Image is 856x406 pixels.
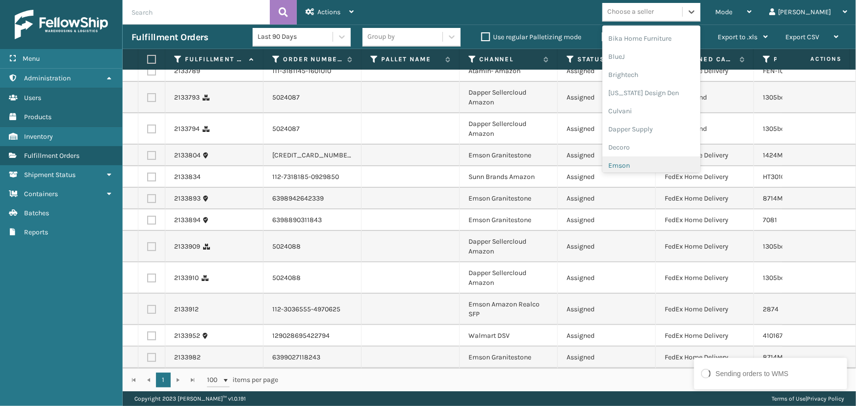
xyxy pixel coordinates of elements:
a: HT30102P [763,173,793,181]
td: [CREDIT_CARD_NUMBER] [263,145,362,166]
td: FedEx Home Delivery [656,262,754,294]
td: 5024087 [263,82,362,113]
span: Actions [317,8,340,16]
td: FedEx Home Delivery [656,325,754,347]
label: Assigned Carrier Service [675,55,735,64]
span: Containers [24,190,58,198]
span: items per page [207,373,279,387]
div: [US_STATE] Design Den [602,84,700,102]
td: FedEx Home Delivery [656,294,754,325]
td: Assigned [558,262,656,294]
td: Assigned [558,82,656,113]
td: 112-3036555-4970625 [263,294,362,325]
td: Atamin- Amazon [460,60,558,82]
td: Emson Amazon Realco SFP [460,294,558,325]
a: FEN-106-CCT-BK [763,67,814,75]
a: 1424M [763,151,783,159]
td: Assigned [558,60,656,82]
div: Emson [602,156,700,175]
span: Mode [715,8,732,16]
td: 111-3181145-1601010 [263,60,362,82]
div: Bika Home Furniture [602,29,700,48]
td: Emson Granitestone [460,209,558,231]
a: 7081 [763,216,777,224]
label: Channel [479,55,539,64]
td: Assigned [558,209,656,231]
span: Batches [24,209,49,217]
span: Administration [24,74,71,82]
a: 2133804 [174,151,201,160]
td: 5024088 [263,262,362,294]
td: 112-7318185-0929850 [263,166,362,188]
td: 6398890311843 [263,209,362,231]
a: 8714M [763,353,783,361]
td: FedEx Ground [656,113,754,145]
label: Status [577,55,637,64]
div: Group by [367,32,395,42]
td: Emson Granitestone [460,188,558,209]
div: Brightech [602,66,700,84]
label: Use regular Palletizing mode [481,33,581,41]
span: Users [24,94,41,102]
td: Assigned [558,166,656,188]
span: Menu [23,54,40,63]
label: Pallet Name [381,55,441,64]
td: Dapper Sellercloud Amazon [460,82,558,113]
td: Sunn Brands Amazon [460,166,558,188]
div: Last 90 Days [258,32,334,42]
a: 1 [156,373,171,387]
td: Assigned [558,188,656,209]
td: 129028695422794 [263,325,362,347]
a: 2874 [763,305,778,313]
a: 1305box-2 [763,125,795,133]
img: logo [15,10,108,39]
span: Shipment Status [24,171,76,179]
a: 2133909 [174,242,200,252]
label: Product SKU [774,55,833,64]
a: 1305box-1 [763,93,793,101]
td: FedEx Home Delivery [656,188,754,209]
td: Assigned [558,231,656,262]
td: Assigned [558,325,656,347]
span: Products [24,113,52,121]
span: Export CSV [785,33,819,41]
a: 2133952 [174,331,200,341]
span: 100 [207,375,222,385]
td: FedEx Home Delivery [656,166,754,188]
td: Assigned [558,347,656,368]
label: Order Number [283,55,342,64]
a: 1305box-2 [763,274,795,282]
span: Reports [24,228,48,236]
label: Fulfillment Order Id [185,55,244,64]
td: 6398942642339 [263,188,362,209]
td: Assigned [558,113,656,145]
td: Emson Granitestone [460,145,558,166]
td: Emson Granitestone [460,347,558,368]
span: Export to .xls [718,33,757,41]
td: FedEx Home Delivery [656,347,754,368]
a: 1305box-1 [763,242,793,251]
div: Culvani [602,102,700,120]
a: 2133910 [174,273,199,283]
td: FedEx Home Delivery [656,231,754,262]
td: FedEx Ground [656,82,754,113]
td: Dapper Sellercloud Amazon [460,231,558,262]
span: Inventory [24,132,53,141]
a: 8714M [763,194,783,203]
td: 5024087 [263,113,362,145]
label: Orders to be shipped [DATE] [602,33,697,41]
span: Actions [779,51,848,67]
a: 2133834 [174,172,201,182]
span: Fulfillment Orders [24,152,79,160]
a: 2133912 [174,304,199,314]
td: 6399027118243 [263,347,362,368]
td: FedEx Home Delivery [656,60,754,82]
a: 2133893 [174,194,201,203]
h3: Fulfillment Orders [131,31,208,43]
div: Choose a seller [607,7,654,17]
td: Walmart DSV [460,325,558,347]
div: Decoro [602,138,700,156]
td: FedEx Home Delivery [656,209,754,231]
td: Assigned [558,145,656,166]
a: 2133793 [174,93,200,102]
